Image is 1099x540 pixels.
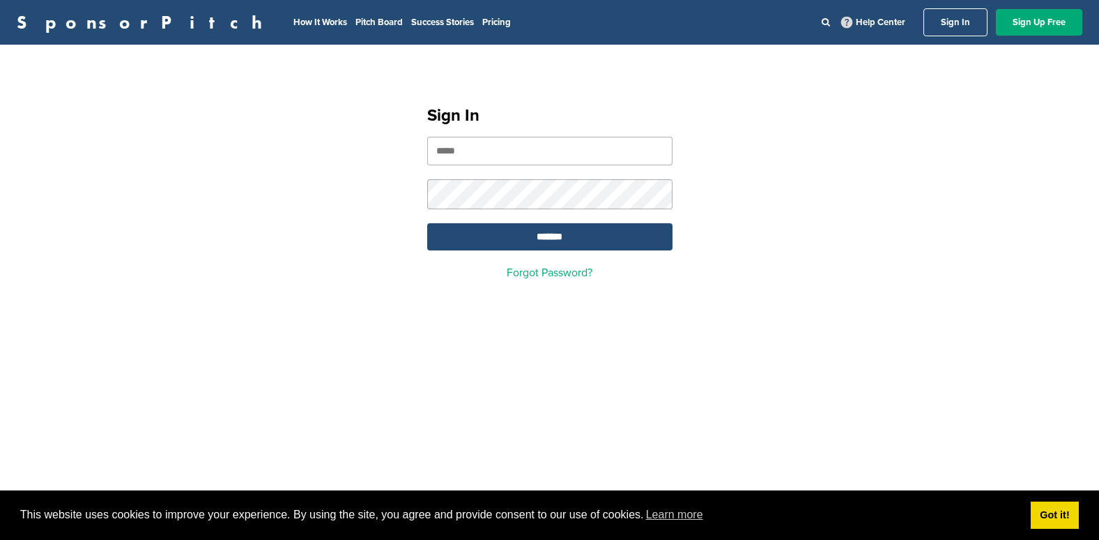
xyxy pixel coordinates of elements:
a: SponsorPitch [17,13,271,31]
span: This website uses cookies to improve your experience. By using the site, you agree and provide co... [20,504,1020,525]
a: Sign In [923,8,987,36]
a: Success Stories [411,17,474,28]
a: Help Center [838,14,908,31]
a: Pricing [482,17,511,28]
a: learn more about cookies [644,504,705,525]
a: Pitch Board [355,17,403,28]
a: dismiss cookie message [1031,502,1079,530]
a: Sign Up Free [996,9,1082,36]
a: Forgot Password? [507,266,592,280]
a: How It Works [293,17,347,28]
h1: Sign In [427,103,673,128]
